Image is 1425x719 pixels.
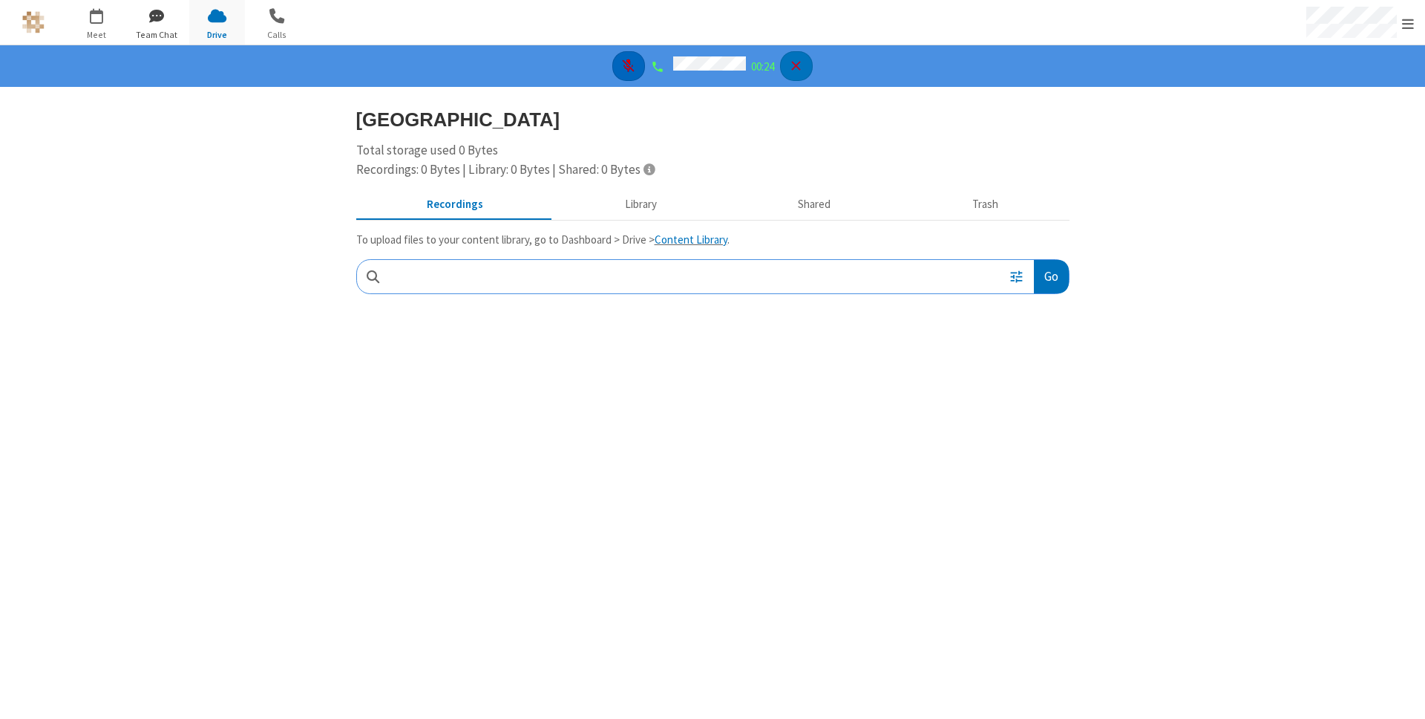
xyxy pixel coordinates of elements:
button: Shared during meetings [727,190,902,218]
div: Total storage used 0 Bytes [356,141,1069,179]
p: To upload files to your content library, go to Dashboard > Drive > . [356,232,1069,249]
button: Recorded meetings [356,190,554,218]
div: Connected / Registered [651,58,668,75]
button: Trash [902,190,1069,218]
a: Content Library [655,232,727,247]
div: Recordings: 0 Bytes | Library: 0 Bytes | Shared: 0 Bytes [356,160,1069,180]
button: Unmute [612,51,646,82]
nav: controls [612,51,813,82]
iframe: Chat [1388,680,1414,709]
span: Team Chat [129,28,185,42]
button: Go [1034,260,1068,293]
span: Totals displayed include files that have been moved to the trash. [643,163,655,175]
span: Caller ID " 16475582642" [673,56,746,71]
h3: [GEOGRAPHIC_DATA] [356,109,1069,130]
span: 00:24 [751,59,774,74]
span: Meet [69,28,125,42]
button: Hangup [780,51,813,82]
span: Calls [249,28,305,42]
span: Drive [189,28,245,42]
button: Content library [554,190,727,218]
img: iotum.​ucaas.​tech [22,11,45,33]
